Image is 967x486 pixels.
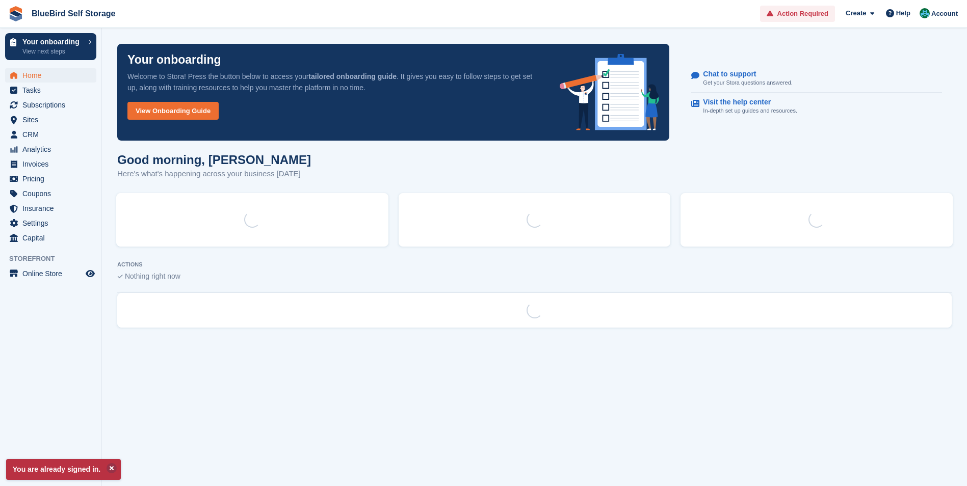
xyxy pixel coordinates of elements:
[22,216,84,230] span: Settings
[308,72,397,80] strong: tailored onboarding guide
[127,54,221,66] p: Your onboarding
[22,186,84,201] span: Coupons
[5,83,96,97] a: menu
[560,54,660,130] img: onboarding-info-6c161a55d2c0e0a8cae90662b2fe09162a5109e8cc188191df67fb4f79e88e88.svg
[22,201,84,215] span: Insurance
[5,201,96,215] a: menu
[5,127,96,142] a: menu
[22,47,83,56] p: View next steps
[703,98,789,106] p: Visit the help center
[931,9,958,19] span: Account
[5,157,96,171] a: menu
[22,83,84,97] span: Tasks
[117,168,311,180] p: Here's what's happening across your business [DATE]
[22,231,84,245] span: Capital
[127,71,543,93] p: Welcome to Stora! Press the button below to access your . It gives you easy to follow steps to ge...
[703,106,797,115] p: In-depth set up guides and resources.
[117,261,952,268] p: ACTIONS
[117,275,123,279] img: blank_slate_check_icon-ba018cac091ee9be17c0a81a6c232d5eb81de652e7a59be601be346b1b6ddf79.svg
[691,93,942,120] a: Visit the help center In-depth set up guides and resources.
[22,127,84,142] span: CRM
[920,8,930,18] img: Kelly Wright
[22,142,84,156] span: Analytics
[703,78,792,87] p: Get your Stora questions answered.
[22,157,84,171] span: Invoices
[125,272,180,280] span: Nothing right now
[846,8,866,18] span: Create
[5,216,96,230] a: menu
[22,38,83,45] p: Your onboarding
[22,172,84,186] span: Pricing
[127,102,219,120] a: View Onboarding Guide
[22,68,84,83] span: Home
[5,186,96,201] a: menu
[5,266,96,281] a: menu
[777,9,828,19] span: Action Required
[760,6,835,22] a: Action Required
[703,70,784,78] p: Chat to support
[5,113,96,127] a: menu
[22,266,84,281] span: Online Store
[5,33,96,60] a: Your onboarding View next steps
[9,254,101,264] span: Storefront
[5,142,96,156] a: menu
[84,267,96,280] a: Preview store
[5,172,96,186] a: menu
[691,65,942,93] a: Chat to support Get your Stora questions answered.
[28,5,119,22] a: BlueBird Self Storage
[5,98,96,112] a: menu
[896,8,910,18] span: Help
[5,68,96,83] a: menu
[8,6,23,21] img: stora-icon-8386f47178a22dfd0bd8f6a31ec36ba5ce8667c1dd55bd0f319d3a0aa187defe.svg
[117,153,311,167] h1: Good morning, [PERSON_NAME]
[22,98,84,112] span: Subscriptions
[6,459,121,480] p: You are already signed in.
[22,113,84,127] span: Sites
[5,231,96,245] a: menu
